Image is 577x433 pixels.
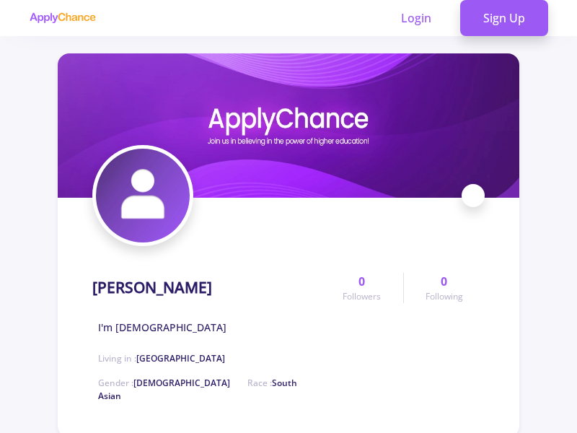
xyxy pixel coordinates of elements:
a: 0Followers [321,273,402,303]
span: I'm [DEMOGRAPHIC_DATA] [98,320,226,335]
span: South Asian [98,377,297,402]
span: Followers [343,290,381,303]
span: Gender : [98,377,230,389]
img: Zahra Khajehpour galosalarcover image [58,53,519,198]
a: 0Following [403,273,485,303]
img: applychance logo text only [29,12,96,24]
span: 0 [441,273,447,290]
span: Following [426,290,463,303]
span: Race : [98,377,297,402]
span: 0 [358,273,365,290]
span: [GEOGRAPHIC_DATA] [136,352,225,364]
span: Living in : [98,352,225,364]
img: Zahra Khajehpour galosalaravatar [96,149,190,242]
span: [DEMOGRAPHIC_DATA] [133,377,230,389]
h1: [PERSON_NAME] [92,279,212,297]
